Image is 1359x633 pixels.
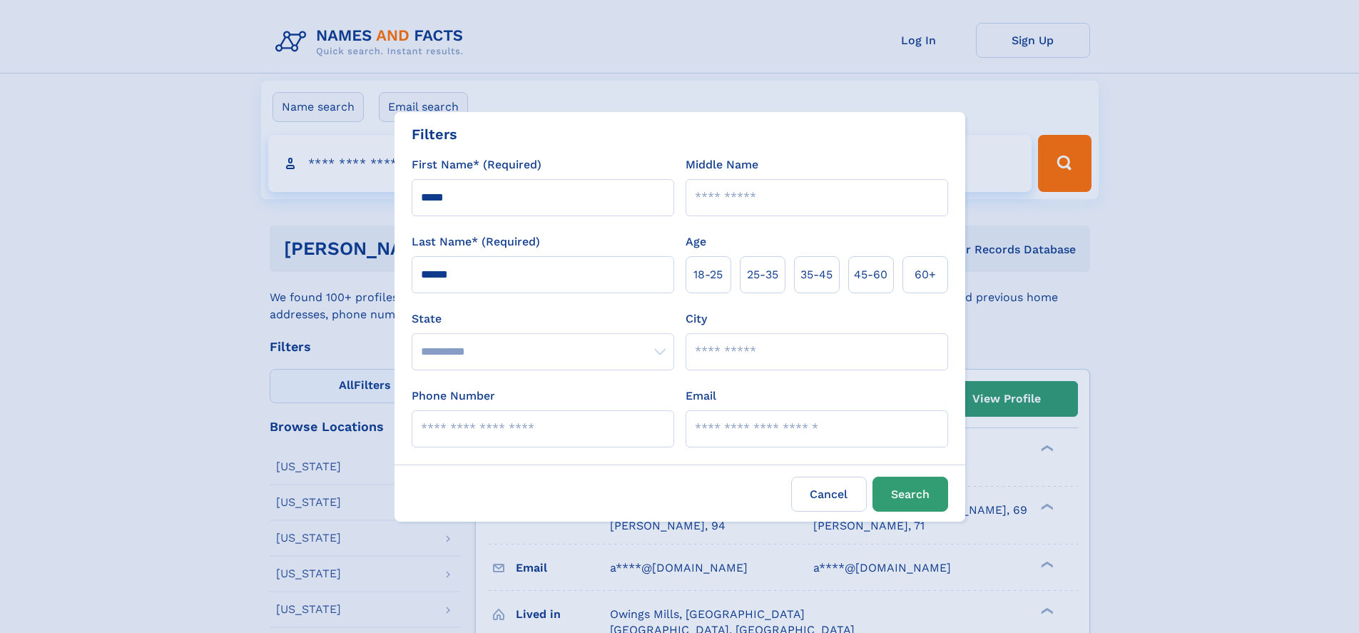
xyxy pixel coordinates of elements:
[412,233,540,250] label: Last Name* (Required)
[412,310,674,328] label: State
[872,477,948,512] button: Search
[747,266,778,283] span: 25‑35
[686,233,706,250] label: Age
[412,123,457,145] div: Filters
[800,266,833,283] span: 35‑45
[693,266,723,283] span: 18‑25
[915,266,936,283] span: 60+
[412,388,495,405] label: Phone Number
[686,388,716,405] label: Email
[686,310,707,328] label: City
[686,156,758,173] label: Middle Name
[854,266,887,283] span: 45‑60
[412,156,541,173] label: First Name* (Required)
[791,477,867,512] label: Cancel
